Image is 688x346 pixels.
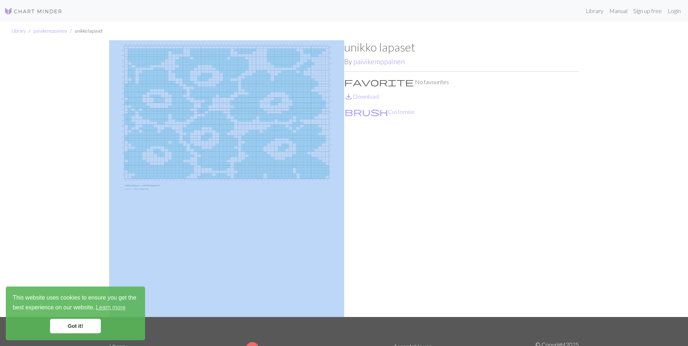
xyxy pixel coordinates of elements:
[109,40,344,317] img: unikko lapaset
[33,28,67,34] a: paivikemppainen
[6,287,145,340] div: cookieconsent
[344,107,415,116] button: CustomiseCustomise
[95,302,127,313] a: learn more about cookies
[344,78,414,86] i: Favourite
[344,92,353,101] i: Download
[344,77,414,87] span: favorite
[50,319,101,333] a: dismiss cookie message
[12,28,26,34] a: Library
[606,4,630,18] a: Manual
[13,293,138,313] span: This website uses cookies to ensure you get the best experience on our website.
[67,28,103,34] li: unikko lapaset
[344,78,579,86] p: No favourites
[583,4,606,18] a: Library
[344,40,579,54] h1: unikko lapaset
[630,4,665,18] a: Sign up free
[344,57,579,66] h2: By
[345,107,388,117] span: brush
[353,57,405,66] a: paivikemppainen
[4,7,62,16] img: Logo
[665,4,684,18] a: Login
[344,93,379,100] a: DownloadDownload
[345,107,388,116] i: Customise
[344,91,353,102] span: save_alt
